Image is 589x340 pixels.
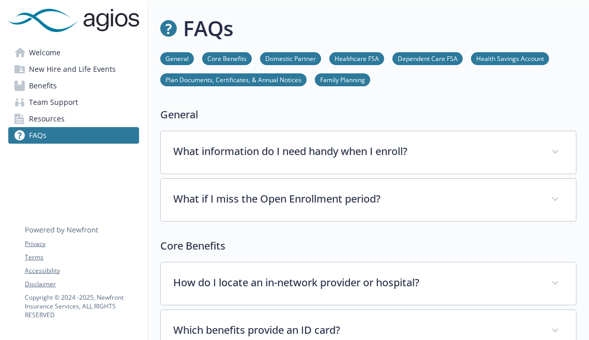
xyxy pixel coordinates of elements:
a: New Hire and Life Events [8,61,139,78]
div: What information do I need handy when I enroll? [161,131,576,174]
a: Benefits [8,78,139,94]
span: Benefits [29,78,57,94]
p: Which benefits provide an ID card? [173,322,539,338]
a: Dependent Care FSA [392,53,463,63]
span: Resources [29,111,65,127]
span: FAQs [29,127,47,144]
p: Copyright © 2024 - 2025 , Newfront Insurance Services, ALL RIGHTS RESERVED [25,293,139,319]
span: New Hire and Life Events [29,61,116,78]
div: What if I miss the Open Enrollment period? [161,179,576,221]
a: Privacy [25,239,139,249]
span: Team Support [29,94,78,111]
a: Team Support [8,94,139,111]
a: Disclaimer [25,280,139,289]
a: Welcome [8,44,139,61]
p: How do I locate an in-network provider or hospital? [173,275,539,290]
div: How do I locate an in-network provider or hospital? [161,262,576,305]
a: Healthcare FSA [329,53,384,63]
p: What information do I need handy when I enroll? [173,144,539,159]
p: What if I miss the Open Enrollment period? [173,191,539,207]
a: Accessibility [25,266,139,275]
a: Domestic Partner [260,53,321,63]
a: General [160,53,194,63]
span: Welcome [29,44,61,61]
p: General [160,107,577,122]
a: Core Benefits [202,53,252,63]
a: Plan Documents, Certificates, & Annual Notices [160,74,307,84]
a: Family Planning [315,74,370,84]
a: Terms [25,253,139,262]
a: FAQs [8,127,139,144]
a: Resources [8,111,139,127]
a: Health Savings Account [471,53,549,63]
h1: FAQs [183,13,233,44]
p: Core Benefits [160,238,577,254]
